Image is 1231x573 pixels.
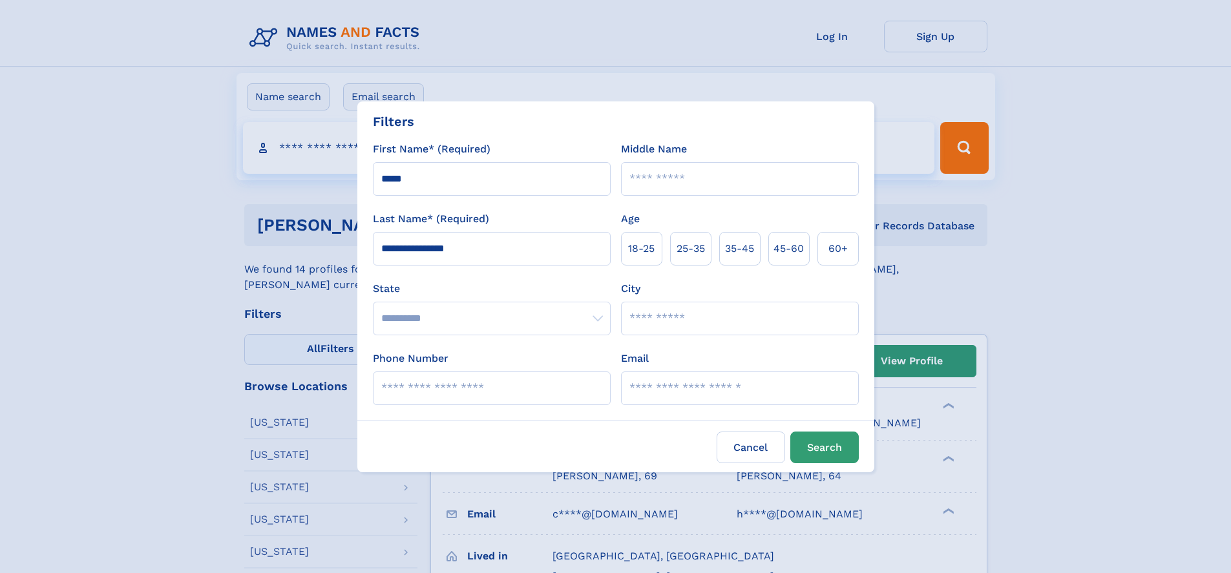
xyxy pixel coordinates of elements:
label: Last Name* (Required) [373,211,489,227]
label: City [621,281,640,297]
span: 60+ [828,241,848,256]
label: Cancel [717,432,785,463]
label: Middle Name [621,141,687,157]
button: Search [790,432,859,463]
label: Email [621,351,649,366]
label: State [373,281,611,297]
span: 45‑60 [773,241,804,256]
label: Age [621,211,640,227]
label: Phone Number [373,351,448,366]
label: First Name* (Required) [373,141,490,157]
span: 18‑25 [628,241,655,256]
span: 25‑35 [677,241,705,256]
div: Filters [373,112,414,131]
span: 35‑45 [725,241,754,256]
